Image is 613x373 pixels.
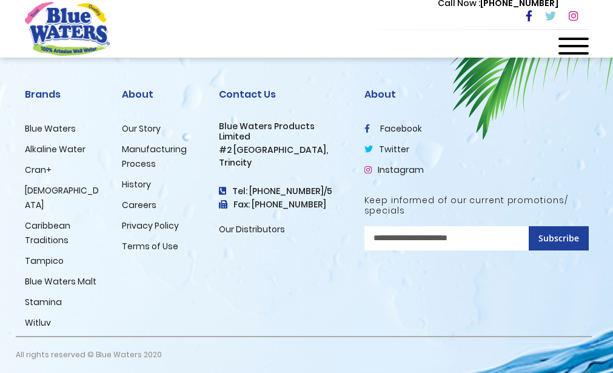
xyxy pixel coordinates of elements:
a: Manufacturing Process [122,143,187,170]
h2: About [364,89,589,100]
h3: Blue Waters Products Limited [219,121,346,142]
a: Witluv [25,317,51,329]
span: Subscribe [538,232,579,244]
a: Privacy Policy [122,220,179,232]
a: Tampico [25,255,64,267]
h2: Contact Us [219,89,346,100]
h5: Keep informed of our current promotions/ specials [364,195,589,216]
p: All rights reserved © Blue Waters 2020 [16,337,162,372]
a: History [122,178,151,190]
h3: Trincity [219,158,346,168]
h2: About [122,89,201,100]
a: Stamina [25,296,62,308]
a: store logo [25,2,110,55]
h2: Brands [25,89,104,100]
a: Cran+ [25,164,52,176]
a: Our Story [122,123,161,135]
a: Alkaline Water [25,143,85,155]
h3: #2 [GEOGRAPHIC_DATA], [219,145,346,155]
a: facebook [364,123,422,135]
h3: Fax: [PHONE_NUMBER] [219,200,346,210]
a: Our Distributors [219,223,285,235]
a: [DEMOGRAPHIC_DATA] [25,184,99,211]
a: twitter [364,143,409,155]
a: Blue Waters [25,123,76,135]
a: Instagram [364,164,424,176]
button: Subscribe [529,226,589,250]
a: Blue Waters Malt [25,275,96,287]
a: Careers [122,199,156,211]
a: Caribbean Traditions [25,220,70,246]
h4: Tel: [PHONE_NUMBER]/5 [219,186,346,197]
a: Terms of Use [122,240,178,252]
